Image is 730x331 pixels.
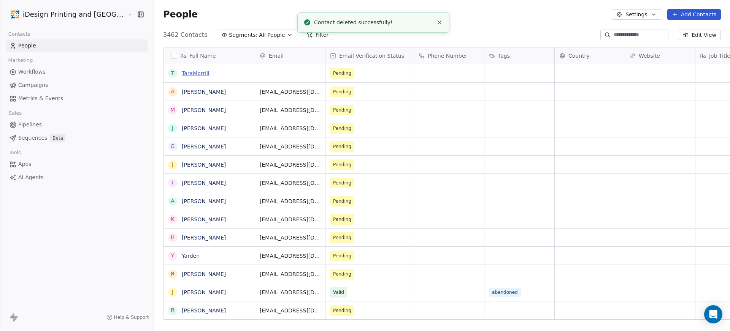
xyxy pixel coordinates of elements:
div: J [172,161,173,169]
span: [EMAIL_ADDRESS][DOMAIN_NAME] [260,88,321,96]
span: All People [259,31,285,39]
span: People [18,42,36,50]
span: Beta [50,134,65,142]
span: Pending [333,216,351,223]
span: Contacts [5,28,33,40]
a: [PERSON_NAME] [182,125,226,131]
span: Valid [333,288,344,296]
span: [EMAIL_ADDRESS][DOMAIN_NAME] [260,307,321,314]
span: [EMAIL_ADDRESS][DOMAIN_NAME] [260,270,321,278]
button: Settings [612,9,661,20]
a: [PERSON_NAME] [182,271,226,277]
a: TaraMorrill [182,70,209,76]
span: Full Name [189,52,216,60]
div: R [171,306,175,314]
div: A [171,197,175,205]
span: Pending [333,161,351,169]
span: [EMAIL_ADDRESS][DOMAIN_NAME] [260,143,321,150]
div: Website [625,47,695,64]
span: Pending [333,106,351,114]
span: Pending [333,88,351,96]
a: [PERSON_NAME] [182,307,226,314]
a: Yarden [182,253,200,259]
span: Pending [333,143,351,150]
span: [EMAIL_ADDRESS][DOMAIN_NAME] [260,234,321,241]
div: Y [171,252,175,260]
div: Phone Number [414,47,484,64]
span: Apps [18,160,32,168]
a: People [6,39,148,52]
span: Pending [333,197,351,205]
button: Edit View [678,30,721,40]
span: Marketing [5,55,36,66]
div: Email Verification Status [325,47,414,64]
div: Country [555,47,625,64]
span: Pending [333,270,351,278]
a: Metrics & Events [6,92,148,105]
div: Open Intercom Messenger [704,305,722,323]
span: Tools [5,147,24,158]
div: Tags [484,47,554,64]
button: iDesign Printing and [GEOGRAPHIC_DATA] [9,8,122,21]
span: Pending [333,307,351,314]
div: grid [163,64,255,320]
a: [PERSON_NAME] [182,162,226,168]
a: [PERSON_NAME] [182,289,226,295]
span: Sequences [18,134,47,142]
a: Help & Support [106,314,149,320]
span: Pending [333,69,351,77]
span: Pending [333,234,351,241]
div: H [171,233,175,241]
a: AI Agents [6,171,148,184]
span: Sales [5,107,25,119]
div: R [171,270,175,278]
span: Website [639,52,660,60]
a: [PERSON_NAME] [182,235,226,241]
a: Apps [6,158,148,170]
span: Tags [498,52,510,60]
span: Pending [333,252,351,260]
span: Metrics & Events [18,95,63,102]
a: [PERSON_NAME] [182,143,226,150]
a: [PERSON_NAME] [182,89,226,95]
span: [EMAIL_ADDRESS][DOMAIN_NAME] [260,197,321,205]
span: Help & Support [114,314,149,320]
div: J [172,288,173,296]
img: logo-icon.png [11,10,20,19]
span: Campaigns [18,81,48,89]
span: Pending [333,179,351,187]
span: [EMAIL_ADDRESS][DOMAIN_NAME] [260,106,321,114]
span: [EMAIL_ADDRESS][DOMAIN_NAME] [260,252,321,260]
span: Pending [333,125,351,132]
div: M [170,106,175,114]
span: Phone Number [428,52,467,60]
div: G [171,142,175,150]
div: Full Name [163,47,255,64]
span: 3462 Contacts [163,30,207,39]
button: Filter [302,30,333,40]
a: SequencesBeta [6,132,148,144]
span: Email Verification Status [339,52,404,60]
a: [PERSON_NAME] [182,216,226,222]
a: [PERSON_NAME] [182,107,226,113]
button: Add Contacts [667,9,721,20]
div: A [171,88,175,96]
span: [EMAIL_ADDRESS][DOMAIN_NAME] [260,125,321,132]
a: Pipelines [6,118,148,131]
span: AI Agents [18,173,44,181]
span: [EMAIL_ADDRESS][DOMAIN_NAME] [260,161,321,169]
div: J [172,124,173,132]
span: Segments: [229,31,257,39]
span: abandoned [489,288,521,297]
div: Email [255,47,325,64]
div: T [171,69,175,77]
a: Campaigns [6,79,148,91]
a: [PERSON_NAME] [182,198,226,204]
span: Email [269,52,284,60]
span: [EMAIL_ADDRESS][DOMAIN_NAME] [260,179,321,187]
span: People [163,9,198,20]
div: K [171,215,174,223]
a: [PERSON_NAME] [182,180,226,186]
div: I [172,179,173,187]
a: Workflows [6,66,148,78]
